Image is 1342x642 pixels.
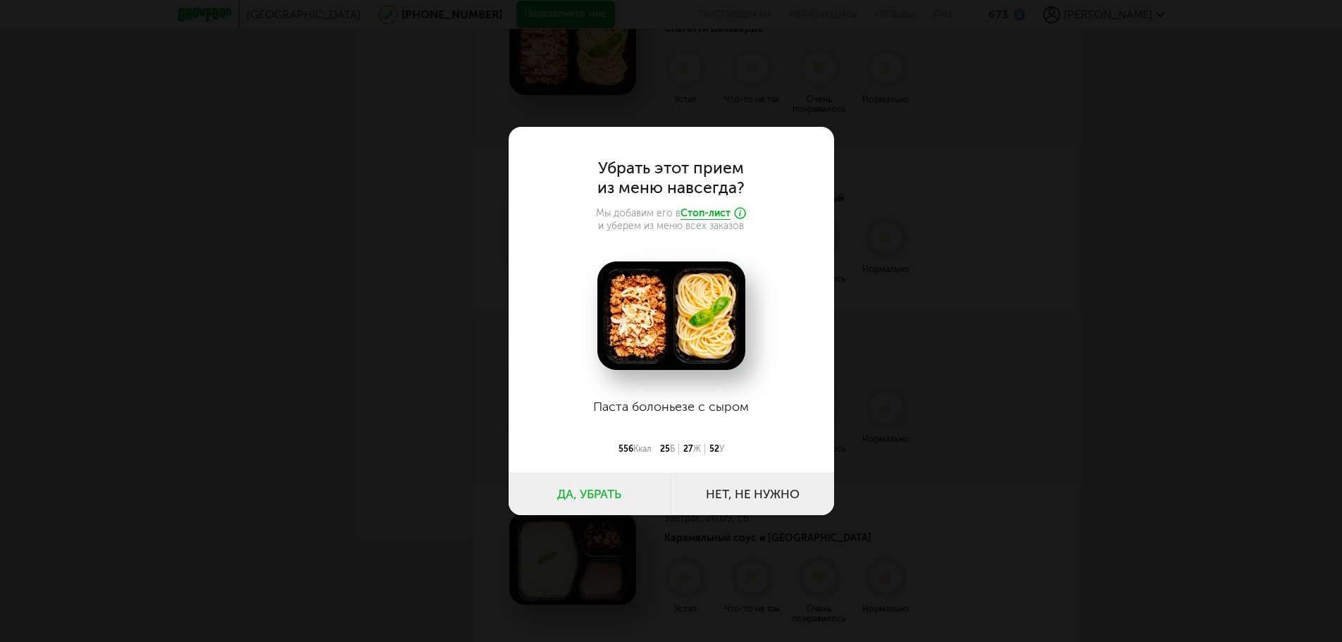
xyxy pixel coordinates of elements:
[597,261,745,370] img: big_ibWEzSSEdJPyLfyh.png
[509,473,671,515] button: Да, убрать
[543,384,799,429] h4: Паста болоньезе с сыром
[614,443,656,455] div: 556
[693,444,701,454] span: Ж
[671,473,834,515] button: Нет, не нужно
[679,443,705,455] div: 27
[543,158,799,197] h3: Убрать этот прием из меню навсегда?
[670,444,675,454] span: Б
[719,444,724,454] span: У
[656,443,679,455] div: 25
[633,444,652,454] span: Ккал
[681,207,731,220] span: Стоп-лист
[543,207,799,232] p: Мы добавим его в и уберем из меню всех заказов
[705,443,728,455] div: 52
